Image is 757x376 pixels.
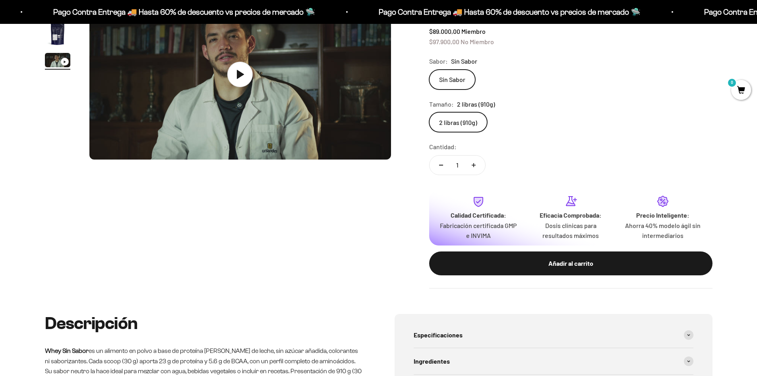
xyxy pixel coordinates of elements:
legend: Sabor: [429,56,448,66]
img: Proteína Whey - Sin Sabor [45,21,70,47]
span: Especificaciones [414,330,463,340]
button: Añadir al carrito [429,251,712,275]
span: 2 libras (910g) [457,99,495,109]
label: Cantidad: [429,142,457,152]
p: Pago Contra Entrega 🚚 Hasta 60% de descuento vs precios de mercado 🛸 [378,6,640,18]
span: Miembro [461,27,486,35]
span: Sin Sabor [451,56,477,66]
summary: Especificaciones [414,322,693,348]
strong: Eficacia Comprobada: [540,211,602,219]
h2: Descripción [45,314,363,333]
p: Pago Contra Entrega 🚚 Hasta 60% de descuento vs precios de mercado 🛸 [52,6,314,18]
button: Ir al artículo 3 [45,53,70,70]
span: $97.900,00 [429,38,459,45]
strong: Whey Sin Sabor [45,347,89,354]
button: Reducir cantidad [430,156,453,175]
button: Aumentar cantidad [462,156,485,175]
div: Añadir al carrito [445,258,697,269]
summary: Ingredientes [414,348,693,374]
p: Fabricación certificada GMP e INVIMA [439,220,518,241]
span: Ingredientes [414,356,450,366]
span: No Miembro [461,38,494,45]
p: Ahorra 40% modelo ágil sin intermediarios [623,220,703,241]
strong: Precio Inteligente: [636,211,689,219]
p: Dosis clínicas para resultados máximos [531,220,610,241]
legend: Tamaño: [429,99,454,109]
span: $89.000,00 [429,27,460,35]
button: Ir al artículo 2 [45,21,70,49]
a: 0 [731,86,751,95]
strong: Calidad Certificada: [451,211,506,219]
mark: 0 [727,78,737,88]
